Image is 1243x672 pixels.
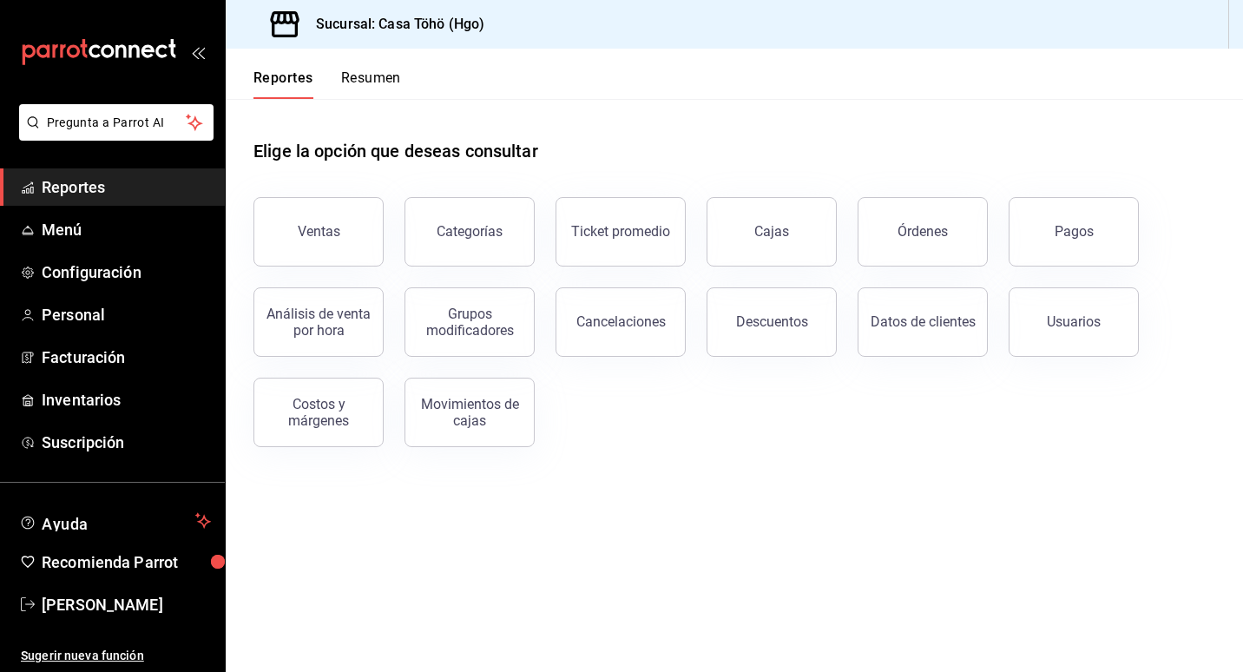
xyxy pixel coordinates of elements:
button: Grupos modificadores [404,287,535,357]
span: Suscripción [42,431,211,454]
button: Pregunta a Parrot AI [19,104,214,141]
a: Pregunta a Parrot AI [12,126,214,144]
div: Ventas [298,223,340,240]
span: Recomienda Parrot [42,550,211,574]
div: Grupos modificadores [416,306,523,339]
span: Facturación [42,346,211,369]
button: Categorías [404,197,535,267]
div: Costos y márgenes [265,396,372,429]
button: Datos de clientes [858,287,988,357]
span: Personal [42,303,211,326]
div: navigation tabs [253,69,401,99]
h1: Elige la opción que deseas consultar [253,138,538,164]
button: Resumen [341,69,401,99]
div: Cajas [754,223,789,240]
span: Sugerir nueva función [21,647,211,665]
span: Pregunta a Parrot AI [47,114,187,132]
div: Descuentos [736,313,808,330]
button: Ventas [253,197,384,267]
span: [PERSON_NAME] [42,593,211,616]
button: open_drawer_menu [191,45,205,59]
button: Reportes [253,69,313,99]
div: Pagos [1055,223,1094,240]
button: Descuentos [707,287,837,357]
div: Usuarios [1047,313,1101,330]
button: Cancelaciones [556,287,686,357]
div: Ticket promedio [571,223,670,240]
div: Datos de clientes [871,313,976,330]
span: Reportes [42,175,211,199]
h3: Sucursal: Casa Töhö (Hgo) [302,14,484,35]
button: Análisis de venta por hora [253,287,384,357]
span: Inventarios [42,388,211,412]
div: Cancelaciones [576,313,666,330]
button: Cajas [707,197,837,267]
button: Usuarios [1009,287,1139,357]
button: Órdenes [858,197,988,267]
button: Costos y márgenes [253,378,384,447]
span: Menú [42,218,211,241]
span: Configuración [42,260,211,284]
button: Pagos [1009,197,1139,267]
button: Movimientos de cajas [404,378,535,447]
div: Análisis de venta por hora [265,306,372,339]
div: Movimientos de cajas [416,396,523,429]
span: Ayuda [42,511,188,531]
div: Categorías [437,223,503,240]
button: Ticket promedio [556,197,686,267]
div: Órdenes [898,223,948,240]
